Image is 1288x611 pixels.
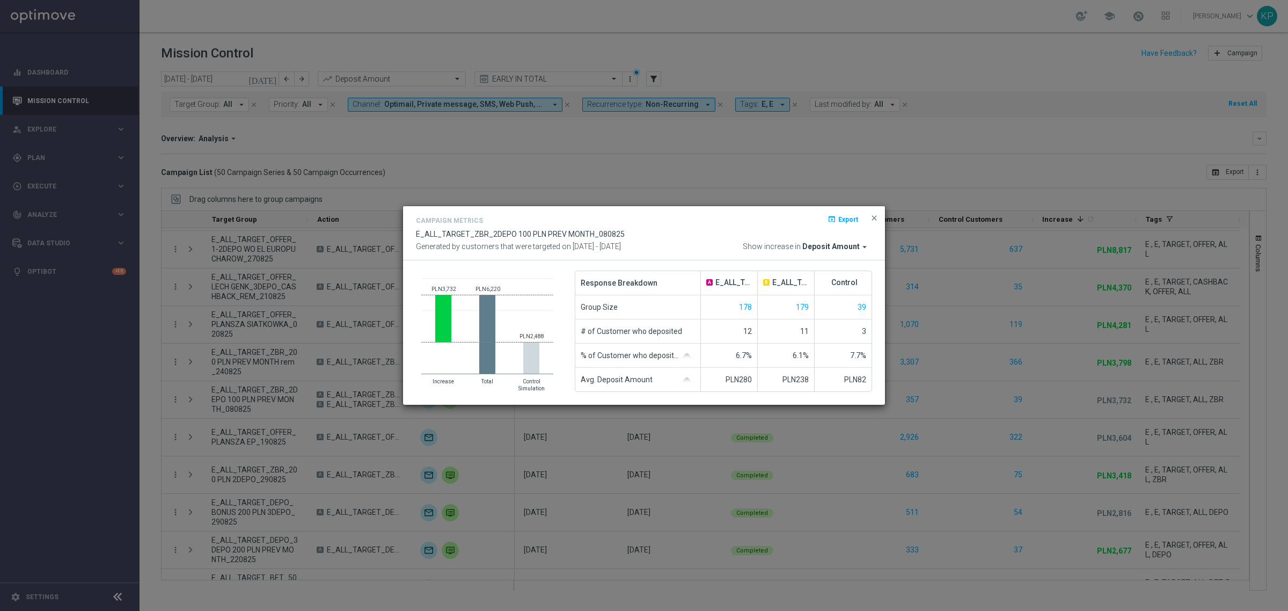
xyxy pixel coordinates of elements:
[844,375,866,384] span: PLN82
[828,215,836,223] i: open_in_browser
[782,375,809,384] span: PLN238
[581,368,653,391] span: Avg. Deposit Amount
[416,230,625,238] span: E_ALL_TARGET_ZBR_2DEPO 100 PLN PREV MONTH_080825
[802,242,872,252] button: Deposit Amount arrow_drop_down
[726,375,752,384] span: PLN280
[800,327,809,336] span: 11
[433,379,454,384] text: Increase
[736,351,752,360] span: 6.7%
[573,242,621,251] span: [DATE] - [DATE]
[831,278,858,287] span: Control
[706,279,713,286] span: A
[793,351,809,360] span: 6.1%
[860,242,869,252] i: arrow_drop_down
[763,279,770,286] span: B
[715,278,752,287] span: E_ALL_TARGET_ZBR_2DEPO 100 PLN PREV MONTH A_080825
[739,303,752,311] span: Show unique customers
[475,286,500,292] text: PLN6,220
[796,303,809,311] span: Show unique customers
[858,303,866,311] span: Show unique customers
[772,278,809,287] span: E_ALL_TARGET_ZBR_2DEPO 100 PLN PREV MONTH B_080825
[850,351,866,360] span: 7.7%
[481,379,493,384] text: Total
[743,242,801,252] span: Show increase in
[581,344,679,367] span: % of Customer who deposited
[518,379,545,391] text: Control Simulation
[581,295,618,319] span: Group Size
[416,217,483,224] h4: Campaign Metrics
[838,215,858,223] span: Export
[679,377,695,383] img: gaussianGrey.svg
[743,327,752,336] span: 12
[802,242,860,252] span: Deposit Amount
[581,319,682,343] span: # of Customer who deposited
[431,286,456,292] text: PLN3,732
[581,271,657,295] span: Response Breakdown
[826,213,859,226] button: open_in_browser Export
[416,242,571,251] span: Generated by customers that were targeted on
[862,327,866,336] span: 3
[519,333,544,339] text: PLN2,488
[870,214,879,222] span: close
[679,353,695,359] img: gaussianGrey.svg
